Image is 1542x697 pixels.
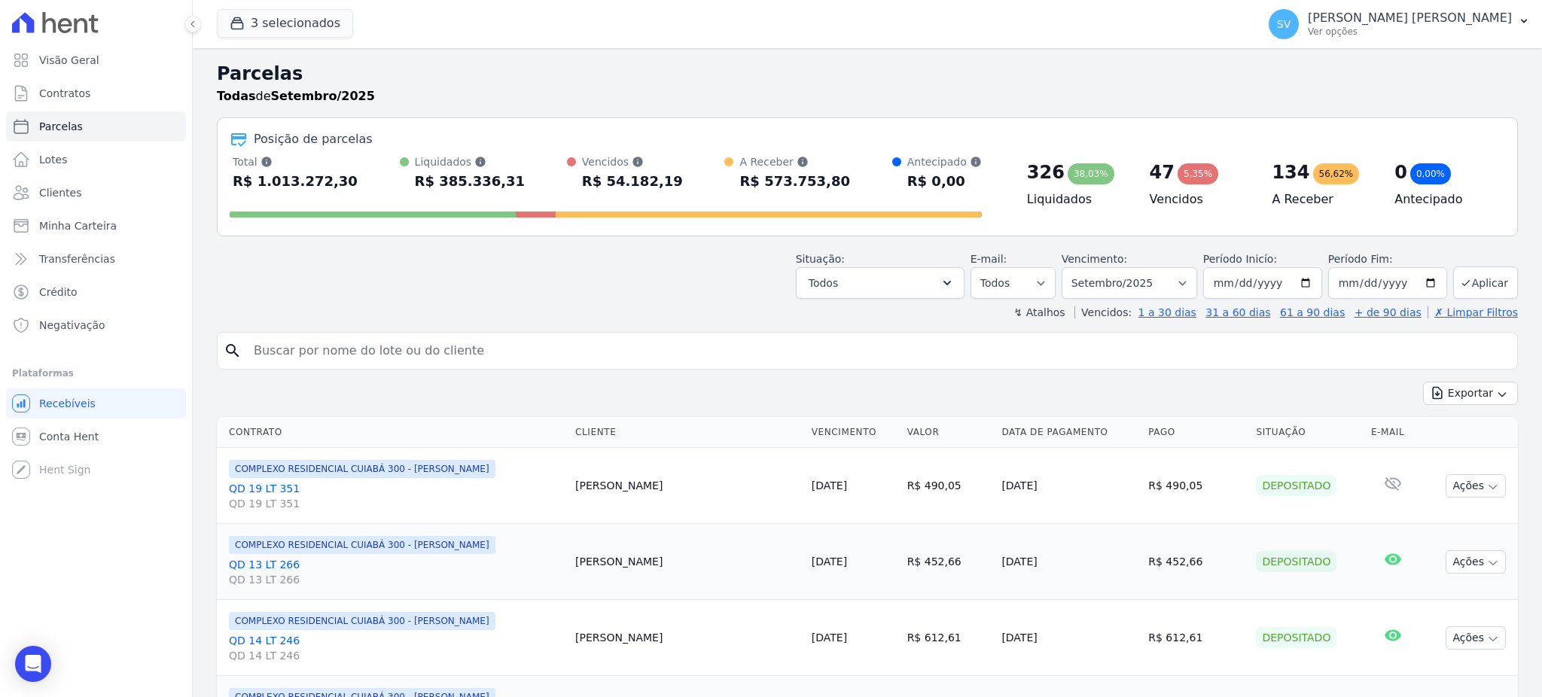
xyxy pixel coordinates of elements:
button: Exportar [1423,382,1518,405]
i: search [224,342,242,360]
p: [PERSON_NAME] [PERSON_NAME] [1308,11,1512,26]
strong: Setembro/2025 [271,89,375,103]
button: Ações [1446,474,1506,498]
a: Crédito [6,277,186,307]
label: ↯ Atalhos [1013,306,1065,318]
th: Contrato [217,417,569,448]
h2: Parcelas [217,60,1518,87]
td: R$ 612,61 [901,600,996,676]
span: Lotes [39,152,68,167]
button: Aplicar [1453,266,1518,299]
span: Conta Hent [39,429,99,444]
div: A Receber [739,154,850,169]
td: R$ 490,05 [901,448,996,524]
td: [PERSON_NAME] [569,524,806,600]
div: 47 [1150,160,1175,184]
td: [DATE] [995,524,1142,600]
th: Cliente [569,417,806,448]
input: Buscar por nome do lote ou do cliente [245,336,1511,366]
a: Transferências [6,244,186,274]
td: [DATE] [995,600,1142,676]
th: Pago [1142,417,1250,448]
label: E-mail: [971,253,1007,265]
div: Depositado [1256,475,1336,496]
a: + de 90 dias [1355,306,1422,318]
button: SV [PERSON_NAME] [PERSON_NAME] Ver opções [1257,3,1542,45]
p: Ver opções [1308,26,1512,38]
span: COMPLEXO RESIDENCIAL CUIABÁ 300 - [PERSON_NAME] [229,460,495,478]
button: 3 selecionados [217,9,353,38]
div: 0 [1394,160,1407,184]
a: Negativação [6,310,186,340]
a: [DATE] [812,479,847,492]
th: Vencimento [806,417,901,448]
th: Data de Pagamento [995,417,1142,448]
label: Período Inicío: [1203,253,1277,265]
span: Transferências [39,251,115,266]
button: Todos [796,267,965,299]
span: Recebíveis [39,396,96,411]
a: Clientes [6,178,186,208]
div: Depositado [1256,627,1336,648]
td: R$ 612,61 [1142,600,1250,676]
td: R$ 452,66 [901,524,996,600]
span: Contratos [39,86,90,101]
div: Plataformas [12,364,180,382]
span: COMPLEXO RESIDENCIAL CUIABÁ 300 - [PERSON_NAME] [229,536,495,554]
div: 326 [1027,160,1065,184]
div: 38,03% [1068,163,1114,184]
label: Período Fim: [1328,251,1447,267]
p: de [217,87,375,105]
button: Ações [1446,550,1506,574]
div: Liquidados [415,154,526,169]
span: COMPLEXO RESIDENCIAL CUIABÁ 300 - [PERSON_NAME] [229,612,495,630]
a: Parcelas [6,111,186,142]
span: Todos [809,274,838,292]
td: R$ 490,05 [1142,448,1250,524]
a: 1 a 30 dias [1138,306,1196,318]
th: Situação [1250,417,1364,448]
strong: Todas [217,89,256,103]
div: Antecipado [907,154,982,169]
a: 61 a 90 dias [1280,306,1345,318]
div: 134 [1272,160,1309,184]
div: 56,62% [1313,163,1360,184]
a: Conta Hent [6,422,186,452]
a: Lotes [6,145,186,175]
div: R$ 1.013.272,30 [233,169,358,193]
span: QD 19 LT 351 [229,496,563,511]
span: Minha Carteira [39,218,117,233]
td: R$ 452,66 [1142,524,1250,600]
a: [DATE] [812,555,847,568]
th: E-mail [1365,417,1422,448]
div: Vencidos [582,154,683,169]
a: Contratos [6,78,186,108]
h4: Vencidos [1150,190,1248,208]
span: Crédito [39,285,78,300]
h4: Liquidados [1027,190,1126,208]
span: Visão Geral [39,53,99,68]
div: 5,35% [1178,163,1218,184]
a: QD 19 LT 351QD 19 LT 351 [229,481,563,511]
button: Ações [1446,626,1506,650]
td: [PERSON_NAME] [569,448,806,524]
label: Situação: [796,253,845,265]
div: Depositado [1256,551,1336,572]
span: Parcelas [39,119,83,134]
label: Vencimento: [1062,253,1127,265]
span: SV [1277,19,1291,29]
a: 31 a 60 dias [1205,306,1270,318]
span: QD 13 LT 266 [229,572,563,587]
div: Posição de parcelas [254,130,373,148]
div: Total [233,154,358,169]
span: Negativação [39,318,105,333]
label: Vencidos: [1074,306,1132,318]
span: QD 14 LT 246 [229,648,563,663]
a: QD 13 LT 266QD 13 LT 266 [229,557,563,587]
a: ✗ Limpar Filtros [1428,306,1518,318]
a: [DATE] [812,632,847,644]
a: Recebíveis [6,388,186,419]
th: Valor [901,417,996,448]
h4: Antecipado [1394,190,1493,208]
div: Open Intercom Messenger [15,646,51,682]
